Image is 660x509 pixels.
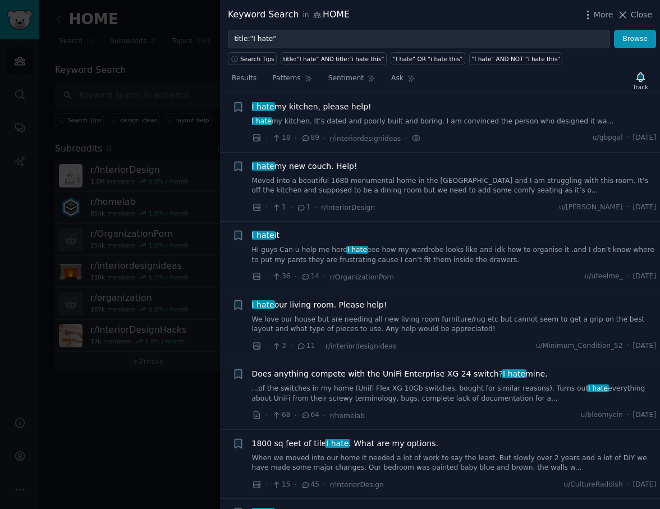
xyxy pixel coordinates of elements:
[232,74,256,84] span: Results
[629,69,652,93] button: Track
[631,9,652,21] span: Close
[536,341,623,351] span: u/Minimum_Condition_52
[252,368,548,380] a: Does anything compete with the UniFi Enterprise XG 24 switch?I hatemine.
[252,117,657,127] a: I hatemy kitchen. It’s dated and poorly built and boring. I am convinced the person who designed ...
[633,83,648,91] div: Track
[290,201,292,213] span: ·
[265,479,268,490] span: ·
[405,132,407,144] span: ·
[627,480,629,490] span: ·
[252,230,280,241] a: I hateit
[272,74,300,84] span: Patterns
[252,438,438,450] span: 1800 sq feet of tile . What are my options.
[295,271,297,283] span: ·
[228,30,610,49] input: Try a keyword related to your business
[627,410,629,420] span: ·
[627,203,629,213] span: ·
[252,384,657,403] a: ...of the switches in my home (Unifi Flex XG 10Gb switches, bought for similar reasons). Turns ou...
[633,410,656,420] span: [DATE]
[587,384,609,392] span: I hate
[252,299,387,311] span: our living room. Please help!
[272,133,290,143] span: 18
[633,133,656,143] span: [DATE]
[321,204,375,212] span: r/InteriorDesign
[330,481,384,489] span: r/InteriorDesign
[301,272,319,282] span: 14
[614,30,656,49] button: Browse
[265,271,268,283] span: ·
[281,52,387,65] a: title:"I hate" AND title:"i hate this"
[240,55,274,63] span: Search Tips
[296,341,315,351] span: 11
[627,341,629,351] span: ·
[330,273,395,281] span: r/OrganizationPorn
[302,10,309,20] span: in
[252,101,372,113] span: my kitchen, please help!
[633,272,656,282] span: [DATE]
[301,410,319,420] span: 64
[627,272,629,282] span: ·
[301,133,319,143] span: 89
[272,203,286,213] span: 1
[272,480,290,490] span: 15
[252,161,357,172] a: I hatemy new couch. Help!
[252,315,657,334] a: We love our house but are needing all new living room furniture/rug etc but cannot seem to get a ...
[265,340,268,352] span: ·
[265,132,268,144] span: ·
[387,70,419,93] a: Ask
[283,55,384,63] div: title:"I hate" AND title:"i hate this"
[252,101,372,113] a: I hatemy kitchen, please help!
[251,300,276,309] span: I hate
[393,55,462,63] div: "I hate" OR "i hate this"
[252,368,548,380] span: Does anything compete with the UniFi Enterprise XG 24 switch? mine.
[617,9,652,21] button: Close
[295,132,297,144] span: ·
[633,480,656,490] span: [DATE]
[268,70,316,93] a: Patterns
[471,55,560,63] div: "I hate" AND NOT "i hate this"
[580,410,622,420] span: u/bleomycin
[252,230,280,241] span: it
[328,74,364,84] span: Sentiment
[324,70,379,93] a: Sentiment
[295,410,297,421] span: ·
[272,410,290,420] span: 68
[502,369,526,378] span: I hate
[594,9,613,21] span: More
[633,341,656,351] span: [DATE]
[252,161,357,172] span: my new couch. Help!
[295,479,297,490] span: ·
[563,480,622,490] span: u/CultureRaddish
[251,162,276,171] span: I hate
[251,102,276,111] span: I hate
[391,74,404,84] span: Ask
[582,9,613,21] button: More
[319,340,321,352] span: ·
[251,117,273,125] span: I hate
[252,299,387,311] a: I hateour living room. Please help!
[228,70,260,93] a: Results
[252,453,657,473] a: When we moved into our home it needed a lot of work to say the least. But slowly over 2 years and...
[330,135,401,143] span: r/interiordesignideas
[296,203,310,213] span: 1
[593,133,623,143] span: u/gbpgal
[323,271,326,283] span: ·
[330,412,365,420] span: r/homelab
[301,480,319,490] span: 45
[272,341,286,351] span: 3
[252,176,657,196] a: Moved into a beautiful 1680 monumental home in the [GEOGRAPHIC_DATA] and I am struggling with thi...
[251,231,276,240] span: I hate
[325,439,350,448] span: I hate
[633,203,656,213] span: [DATE]
[252,245,657,265] a: Hi guys Can u help me hereI hateeee how my wardrobe looks like and idk how to organise it .and I ...
[585,272,623,282] span: u/ufeelme_
[290,340,292,352] span: ·
[323,410,326,421] span: ·
[228,8,350,22] div: Keyword Search HOME
[469,52,563,65] a: "I hate" AND NOT "i hate this"
[323,132,326,144] span: ·
[559,203,623,213] span: u/[PERSON_NAME]
[627,133,629,143] span: ·
[323,479,326,490] span: ·
[265,201,268,213] span: ·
